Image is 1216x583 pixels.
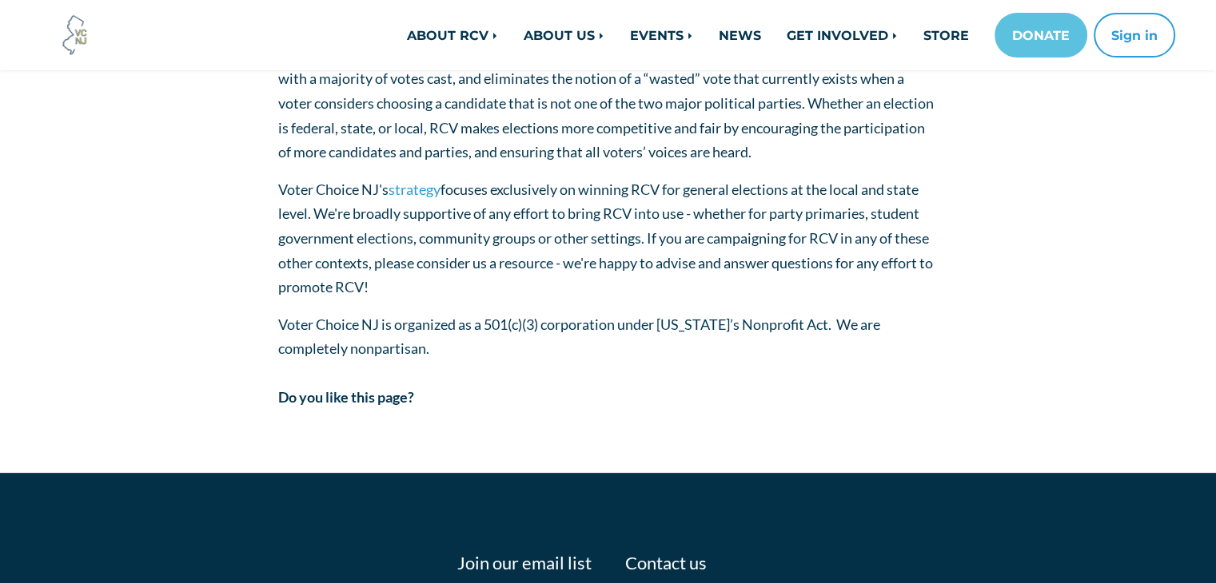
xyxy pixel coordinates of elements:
nav: Main navigation [266,13,1175,58]
a: GET INVOLVED [774,19,911,51]
a: STORE [911,19,982,51]
p: Voter Choice NJ's focuses exclusively on winning RCV for general elections at the local and state... [278,177,938,299]
strong: Do you like this page? [278,388,414,406]
iframe: X Post Button [518,413,570,429]
a: ABOUT US [511,19,617,51]
a: ABOUT RCV [394,19,511,51]
button: Sign in or sign up [1094,13,1175,58]
a: strategy [389,180,441,198]
p: RCV allows voters to rank the candidates on the ballot in order of preference, requires that cand... [278,42,938,165]
img: Voter Choice NJ [54,14,97,57]
iframe: fb:like Facebook Social Plugin [278,418,518,434]
p: Voter Choice NJ is organized as a 501(c)(3) corporation under [US_STATE]’s Nonprofit Act. We are ... [278,312,938,361]
a: Contact us [624,552,706,573]
a: DONATE [995,13,1087,58]
a: Join our email list [456,552,591,573]
a: EVENTS [617,19,706,51]
a: NEWS [706,19,774,51]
